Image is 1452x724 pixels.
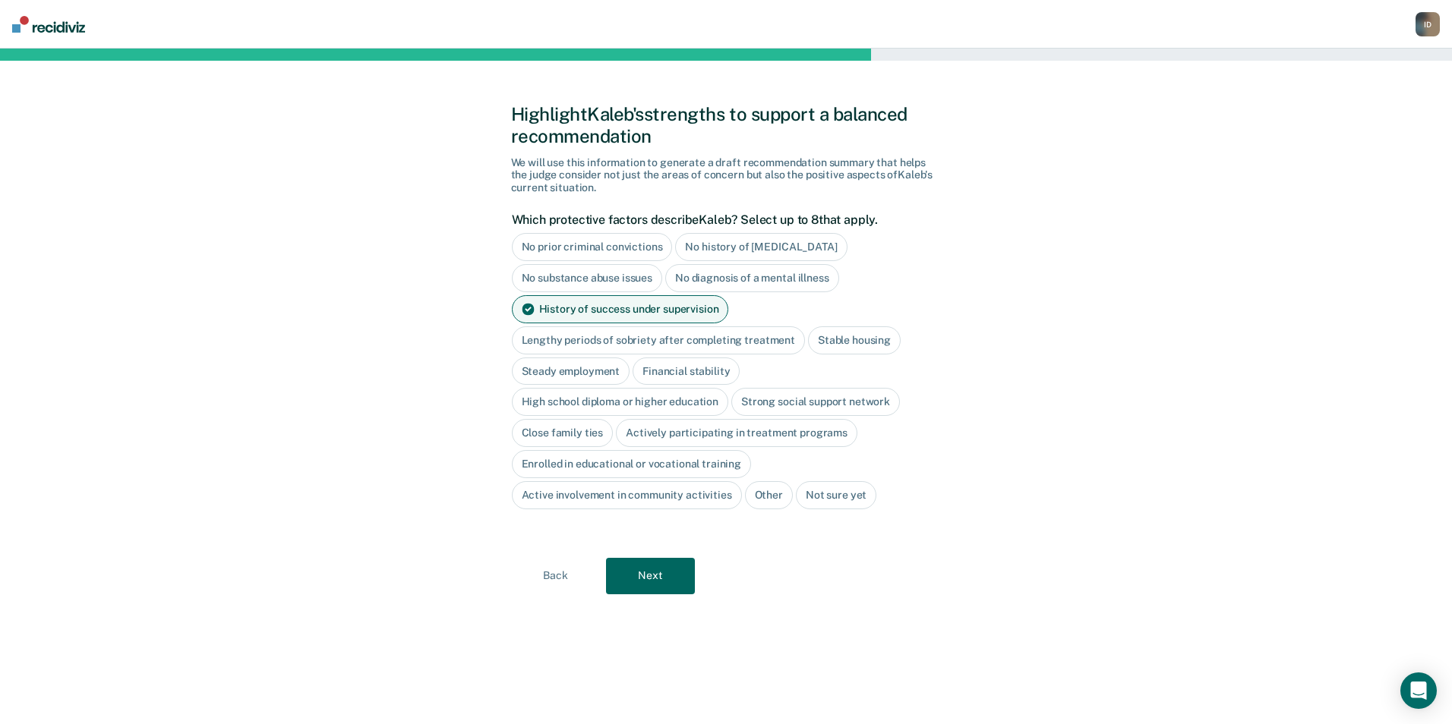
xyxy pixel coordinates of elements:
[633,357,740,386] div: Financial stability
[512,357,630,386] div: Steady employment
[731,388,900,416] div: Strong social support network
[12,16,85,33] img: Recidiviz
[1400,672,1437,709] div: Open Intercom Messenger
[808,326,901,354] div: Stable housing
[512,295,729,323] div: History of success under supervision
[1416,12,1440,36] button: ID
[512,481,742,509] div: Active involvement in community activities
[511,103,942,147] div: Highlight Kaleb's strengths to support a balanced recommendation
[665,264,839,292] div: No diagnosis of a mental illness
[511,156,942,194] div: We will use this information to generate a draft recommendation summary that helps the judge cons...
[512,233,673,261] div: No prior criminal convictions
[512,326,805,354] div: Lengthy periods of sobriety after completing treatment
[512,419,614,447] div: Close family ties
[512,264,663,292] div: No substance abuse issues
[1416,12,1440,36] div: I D
[511,558,600,594] button: Back
[606,558,695,594] button: Next
[796,481,876,509] div: Not sure yet
[745,481,793,509] div: Other
[512,388,729,416] div: High school diploma or higher education
[675,233,847,261] div: No history of [MEDICAL_DATA]
[616,419,857,447] div: Actively participating in treatment programs
[512,212,933,227] label: Which protective factors describe Kaleb ? Select up to 8 that apply.
[512,450,752,478] div: Enrolled in educational or vocational training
